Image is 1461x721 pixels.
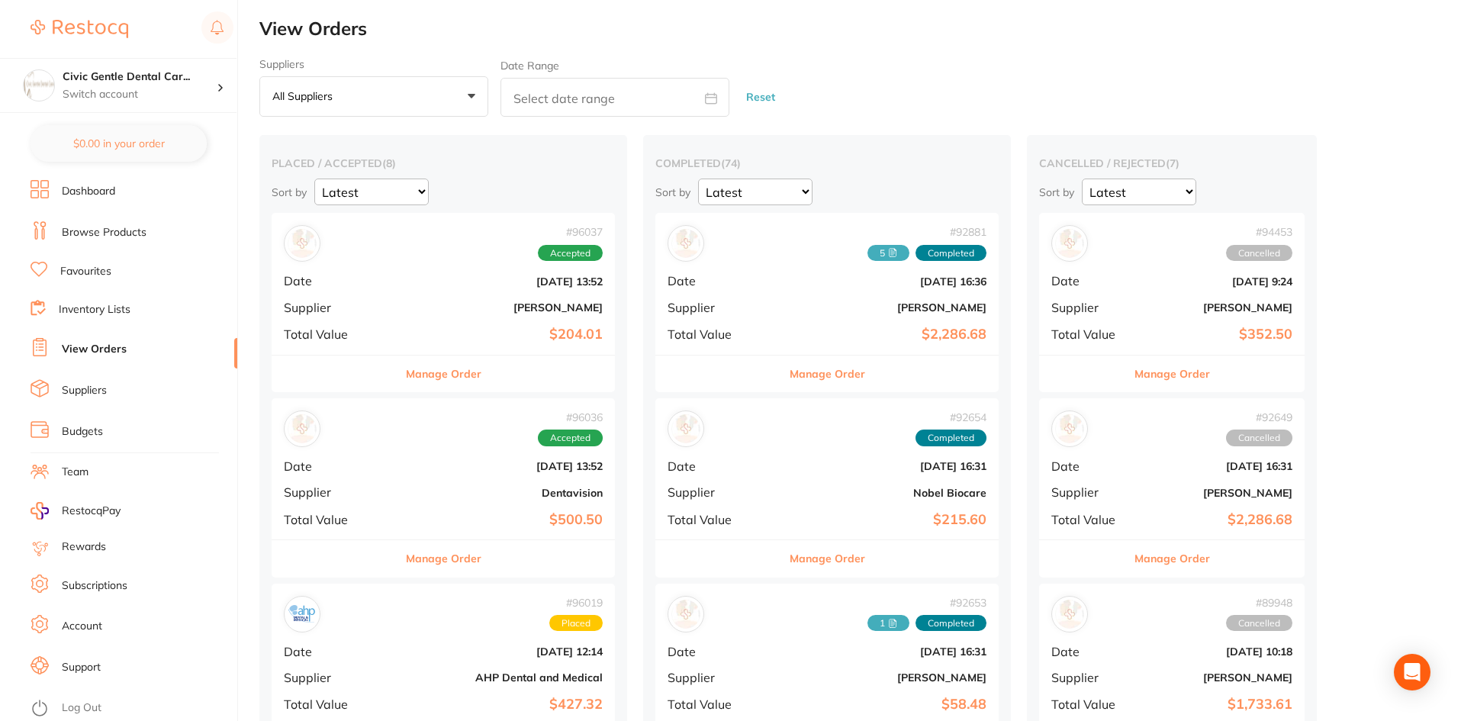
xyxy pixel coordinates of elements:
b: $58.48 [782,697,986,713]
p: Switch account [63,87,217,102]
div: Henry Schein Halas#96037AcceptedDate[DATE] 13:52Supplier[PERSON_NAME]Total Value$204.01Manage Order [272,213,615,392]
b: $215.60 [782,512,986,528]
button: Reset [742,77,780,117]
a: RestocqPay [31,502,121,520]
b: [DATE] 16:31 [782,645,986,658]
span: Date [284,459,386,473]
span: # 96037 [538,226,603,238]
a: Team [62,465,88,480]
a: Favourites [60,264,111,279]
img: Civic Gentle Dental Care [24,70,54,101]
h2: View Orders [259,18,1461,40]
a: Browse Products [62,225,146,240]
b: Dentavision [398,487,603,499]
span: Total Value [1051,513,1128,526]
b: $2,286.68 [1140,512,1292,528]
p: Sort by [655,185,690,199]
span: Supplier [668,671,770,684]
b: [PERSON_NAME] [398,301,603,314]
button: All suppliers [259,76,488,117]
span: # 96019 [549,597,603,609]
b: $1,733.61 [1140,697,1292,713]
span: RestocqPay [62,504,121,519]
span: Total Value [668,513,770,526]
b: $2,286.68 [782,327,986,343]
button: $0.00 in your order [31,125,207,162]
span: Total Value [284,327,386,341]
b: [PERSON_NAME] [1140,671,1292,684]
b: [PERSON_NAME] [1140,301,1292,314]
div: Open Intercom Messenger [1394,654,1430,690]
b: Nobel Biocare [782,487,986,499]
label: Date Range [500,60,559,72]
b: $427.32 [398,697,603,713]
img: Henry Schein Halas [1055,229,1084,258]
span: Date [668,645,770,658]
img: Henry Schein Halas [1055,414,1084,443]
a: Budgets [62,424,103,439]
a: Subscriptions [62,578,127,594]
input: Select date range [500,78,729,117]
span: Accepted [538,245,603,262]
span: # 92653 [867,597,986,609]
b: [PERSON_NAME] [782,671,986,684]
span: # 92881 [867,226,986,238]
img: Henry Schein Halas [1055,600,1084,629]
b: [DATE] 10:18 [1140,645,1292,658]
b: [PERSON_NAME] [782,301,986,314]
span: # 96036 [538,411,603,423]
span: Date [1051,274,1128,288]
img: AHP Dental and Medical [288,600,317,629]
button: Manage Order [406,540,481,577]
span: # 92654 [916,411,986,423]
button: Manage Order [1134,356,1210,392]
span: Cancelled [1226,615,1292,632]
img: Henry Schein Halas [288,229,317,258]
b: AHP Dental and Medical [398,671,603,684]
span: Cancelled [1226,245,1292,262]
h4: Civic Gentle Dental Care [63,69,217,85]
b: [DATE] 16:31 [782,460,986,472]
span: Supplier [1051,301,1128,314]
a: Rewards [62,539,106,555]
img: Dentavision [288,414,317,443]
span: Total Value [284,697,386,711]
img: Adam Dental [671,600,700,629]
b: $204.01 [398,327,603,343]
div: Dentavision#96036AcceptedDate[DATE] 13:52SupplierDentavisionTotal Value$500.50Manage Order [272,398,615,578]
span: Total Value [668,697,770,711]
span: # 94453 [1226,226,1292,238]
span: Supplier [284,485,386,499]
h2: completed ( 74 ) [655,156,999,170]
span: Received [867,615,909,632]
img: Nobel Biocare [671,414,700,443]
span: Total Value [1051,697,1128,711]
span: Cancelled [1226,430,1292,446]
span: Completed [916,245,986,262]
a: View Orders [62,342,127,357]
p: Sort by [1039,185,1074,199]
b: [PERSON_NAME] [1140,487,1292,499]
h2: placed / accepted ( 8 ) [272,156,615,170]
h2: cancelled / rejected ( 7 ) [1039,156,1305,170]
a: Support [62,660,101,675]
span: Supplier [284,671,386,684]
span: Placed [549,615,603,632]
a: Log Out [62,700,101,716]
span: Completed [916,430,986,446]
button: Manage Order [406,356,481,392]
span: Supplier [668,485,770,499]
span: Completed [916,615,986,632]
b: [DATE] 12:14 [398,645,603,658]
button: Manage Order [790,540,865,577]
b: [DATE] 9:24 [1140,275,1292,288]
button: Manage Order [790,356,865,392]
label: Suppliers [259,58,488,70]
span: Date [284,645,386,658]
a: Restocq Logo [31,11,128,47]
span: Supplier [1051,485,1128,499]
span: Supplier [284,301,386,314]
span: Date [668,459,770,473]
span: Accepted [538,430,603,446]
p: Sort by [272,185,307,199]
